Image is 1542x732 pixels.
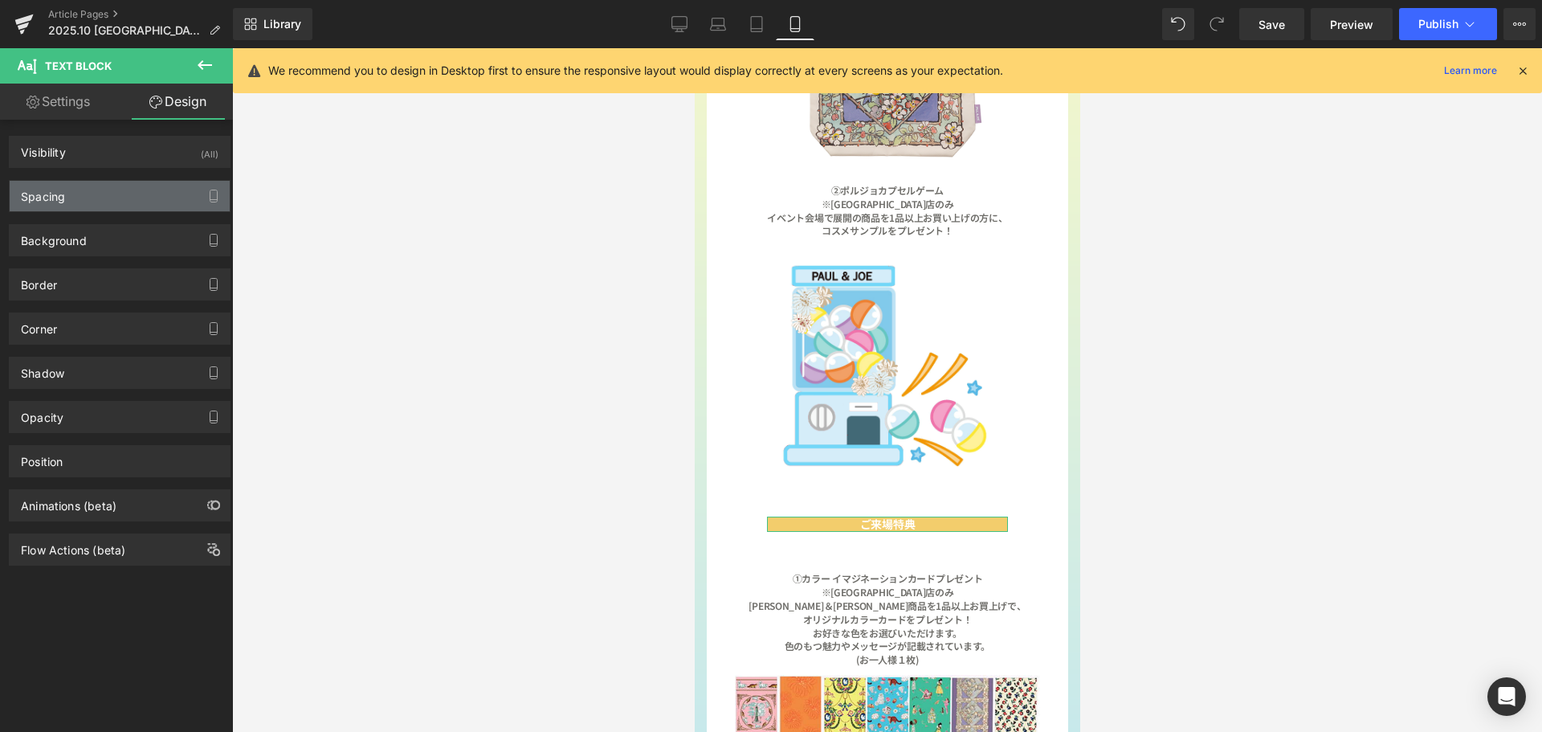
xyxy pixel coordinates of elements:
div: Corner [21,313,57,336]
a: Tablet [737,8,776,40]
a: Preview [1311,8,1393,40]
b: ※[GEOGRAPHIC_DATA]店のみ [127,149,259,162]
a: Laptop [699,8,737,40]
div: Position [21,446,63,468]
a: Mobile [776,8,814,40]
button: Redo [1201,8,1233,40]
b: ご来場特典 [165,468,221,484]
span: Library [263,17,301,31]
b: ①カラー イマジネーションカードプレゼント [98,523,288,537]
div: Spacing [21,181,65,203]
span: Publish [1418,18,1458,31]
div: Flow Actions (beta) [21,534,125,557]
b: イベント会場で展開の商品を1品以上お買い上げの方に、 [72,162,312,176]
p: We recommend you to design in Desktop first to ensure the responsive layout would display correct... [268,62,1003,80]
b: [PERSON_NAME]＆[PERSON_NAME]商品を1品以上お買上げで、 [54,550,331,564]
div: Visibility [21,137,66,159]
button: Undo [1162,8,1194,40]
span: Save [1258,16,1285,33]
div: Open Intercom Messenger [1487,677,1526,716]
b: ※[GEOGRAPHIC_DATA]店のみ [127,537,259,550]
div: Animations (beta) [21,490,116,513]
a: Design [120,84,236,120]
a: Article Pages [48,8,233,21]
b: オリジナルカラーカードをプレゼント！ [108,564,278,578]
span: 2025.10 [GEOGRAPHIC_DATA]店 COLOR TRIP イベント開催 [48,24,202,37]
b: ②ポルジョカプセルゲーム [137,135,249,149]
a: New Library [233,8,312,40]
div: Shadow [21,358,64,380]
b: お好きな色をお選びいただけます。 [118,578,267,591]
a: Learn more [1438,61,1503,80]
b: (お一人様１枚) [161,604,224,618]
button: More [1503,8,1536,40]
span: Preview [1330,16,1373,33]
div: Background [21,225,87,247]
b: 色のもつ魅力やメッセージが記載されています。 [90,591,296,604]
b: コスメサンプルをプレゼント！ [127,175,259,189]
button: Publish [1399,8,1497,40]
div: (All) [201,137,218,163]
a: Desktop [660,8,699,40]
div: Opacity [21,402,63,424]
div: Border [21,269,57,292]
span: Text Block [45,59,112,72]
